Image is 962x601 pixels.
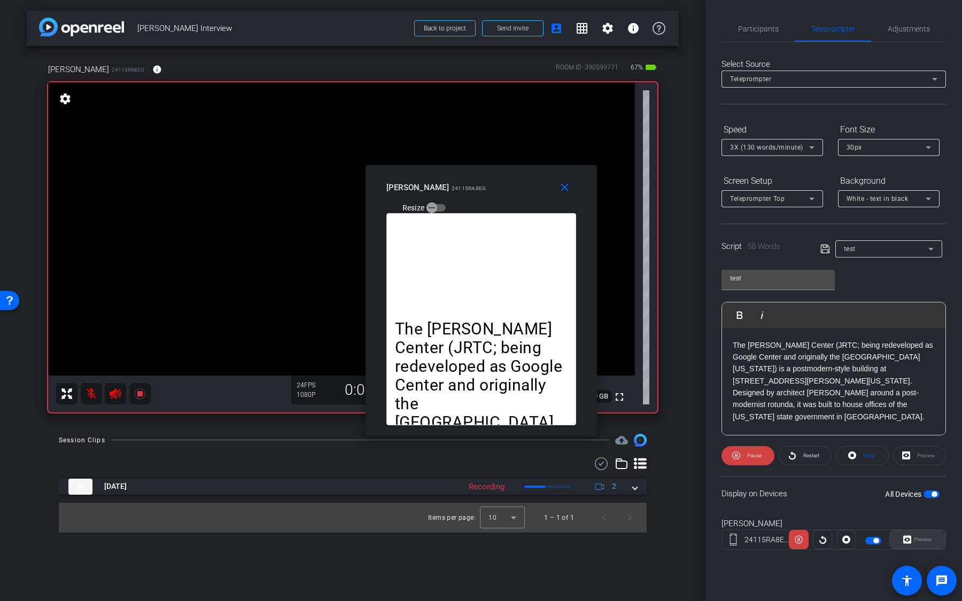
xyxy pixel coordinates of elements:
span: 3X (130 words/minute) [730,144,803,151]
span: Teleprompter [811,25,855,33]
div: 24115RA8EG [744,534,789,545]
span: Participants [738,25,779,33]
span: Destinations for your clips [615,434,628,447]
div: Session Clips [59,435,105,446]
span: White - text in black [847,195,909,202]
span: 58 Words [747,241,780,251]
span: Pause [747,452,762,458]
div: 0:04 [323,381,395,399]
span: 24115RA8EG [452,185,486,191]
p: The [PERSON_NAME] Center (JRTC; being redeveloped as Google Center and originally the [GEOGRAPHIC... [733,339,935,423]
mat-icon: close [558,181,571,194]
div: Background [838,172,940,190]
mat-icon: info [152,65,162,74]
span: Teleprompter [730,75,771,83]
mat-icon: settings [58,92,73,105]
mat-icon: grid_on [576,22,588,35]
div: 1 – 1 of 1 [544,512,574,523]
span: Stop [863,452,874,458]
mat-icon: fullscreen [613,391,626,403]
mat-icon: cloud_upload [615,434,628,447]
div: Script [722,240,805,253]
div: Recording [463,481,510,493]
div: Font Size [838,121,940,139]
div: ROOM ID: 390599771 [556,63,618,78]
span: Restart [803,452,819,458]
button: Previous page [591,505,617,530]
span: test [844,245,856,253]
span: [PERSON_NAME] [48,64,109,75]
img: Session clips [634,434,647,447]
span: Teleprompter Top [730,195,785,202]
span: [PERSON_NAME] [386,183,449,192]
span: [DATE] [104,481,127,492]
mat-icon: settings [601,22,614,35]
span: Adjustments [888,25,930,33]
div: Screen Setup [722,172,823,190]
button: Italic (⌘I) [752,305,772,326]
img: thumb-nail [68,479,92,495]
div: Select Source [722,58,946,71]
div: Speed [722,121,823,139]
label: All Devices [885,489,924,499]
span: 30px [847,144,862,151]
button: Next page [617,505,642,530]
span: FPS [304,381,315,389]
div: Display on Devices [722,476,946,511]
span: 24115RA8EG [112,66,144,74]
span: Back to project [424,25,466,32]
div: 1080P [297,391,323,399]
div: [PERSON_NAME] [722,518,946,530]
span: 67% [629,59,645,76]
div: Items per page: [428,512,476,523]
span: [PERSON_NAME] Interview [137,18,408,39]
span: 2 [612,481,616,492]
mat-icon: message [935,574,948,587]
input: Title [730,272,826,285]
mat-icon: account_box [550,22,563,35]
button: Bold (⌘B) [730,305,750,326]
label: Resize [402,202,427,213]
mat-icon: battery_std [645,61,657,74]
span: Send invite [497,24,529,33]
mat-icon: info [627,22,640,35]
mat-icon: accessibility [901,574,913,587]
img: app-logo [39,18,124,36]
div: 24 [297,381,323,389]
